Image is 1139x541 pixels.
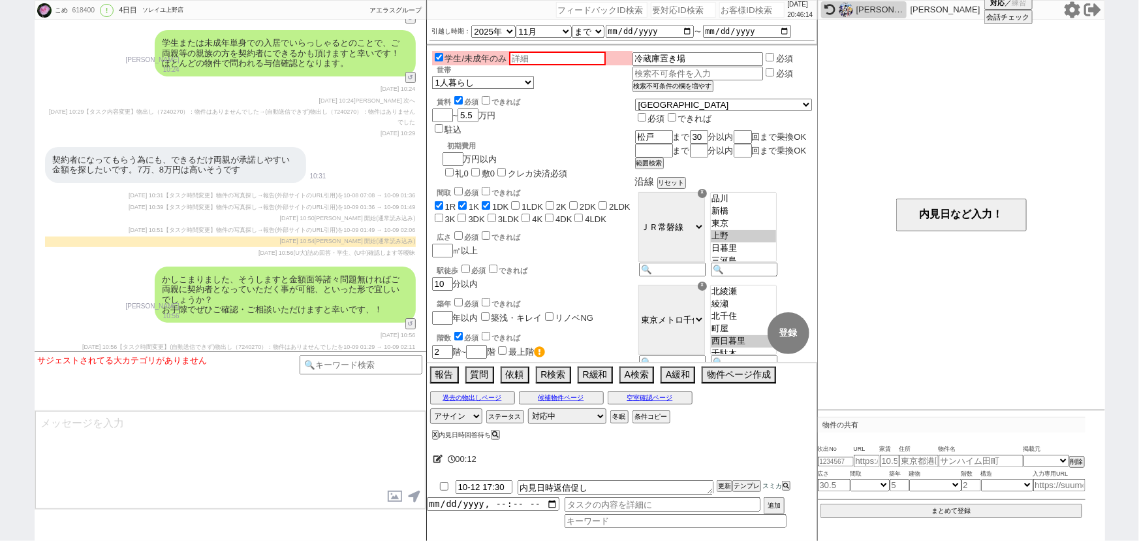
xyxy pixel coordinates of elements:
[711,255,776,267] option: 三河島
[129,204,163,210] span: [DATE] 10:39
[732,480,761,492] button: テンプレ
[984,10,1033,24] button: 会話チェック
[776,69,793,78] label: 必須
[501,367,529,384] button: 依頼
[911,5,980,15] p: [PERSON_NAME]
[468,214,484,224] label: 3DK
[280,215,315,221] span: [DATE] 10:50
[443,136,567,180] div: 万円以内
[536,367,571,384] button: R検索
[155,267,416,323] div: かしこまりました、そうしますと金額面等諸々問題無ければご両親に契約者となっていただく事が可能、といった形で宜しいでしょうか？ お手隙でぜひご確認・ご相談いただけますと幸いです、！
[482,231,490,240] input: できれば
[711,218,776,230] option: 東京
[711,310,776,323] option: 北千住
[752,146,807,156] span: 回まで乗換OK
[163,192,415,199] span: 【タスク時間変更】物件の写真探し→報告(外部サイトのURL引用)を10-08 07:08 → 10-09 01:36
[432,431,504,438] div: 内見日時回答待ち
[661,367,695,384] button: A緩和
[635,130,812,144] div: まで 分以内
[555,214,572,224] label: 4DK
[432,26,471,37] label: 引越し時期：
[711,242,776,255] option: 日暮里
[319,97,354,104] span: [DATE] 10:24
[981,469,1033,480] span: 構造
[695,28,702,35] label: 〜
[890,469,909,480] span: 築年
[788,10,813,20] p: 20:46:14
[437,263,632,276] div: 駅徒歩
[456,454,477,464] span: 00:12
[818,444,854,455] span: 吹出No
[315,215,416,221] span: [PERSON_NAME] 開始(通常読み込み)
[300,355,423,374] input: 🔍キーワード検索
[370,7,422,14] span: アエラスグループ
[711,298,776,310] option: 綾瀬
[82,344,117,350] span: [DATE] 10:56
[405,72,416,83] button: ↺
[711,263,777,276] input: 🔍
[69,5,98,16] div: 618400
[565,497,760,512] input: タスクの内容を詳細に
[492,202,508,212] label: 1DK
[437,94,521,107] div: 賃料
[45,147,306,183] div: 契約者になってもらう為にも、できるだけ両親が承諾しやすい金額を探したいです。7万、8万円は高いそうです
[854,455,880,467] input: https://suumo.jp/chintai/jnc_000022489271
[880,455,899,467] input: 10.5
[711,335,776,348] option: 西日暮里
[465,189,479,197] span: 必須
[126,311,179,321] p: 10:56
[820,504,1083,518] button: まとめて登録
[465,367,494,384] button: 質問
[556,202,567,212] label: 2K
[610,410,629,423] button: 冬眠
[580,202,596,212] label: 2DK
[445,54,507,63] label: 学生/未成年のみ
[961,479,981,491] input: 2
[818,479,850,491] input: 30.5
[465,233,479,241] span: 必須
[565,514,787,528] input: キーワード
[479,98,521,106] label: できれば
[619,367,654,384] button: A検索
[764,497,785,514] button: 追加
[719,2,785,18] input: お客様ID検索
[491,313,542,323] label: 築浅・キレイ
[456,169,469,178] label: 礼0
[84,108,415,125] span: 【タスク内容変更】物出し（7240270）：物件はありませんでした→(自動送信できず)物出し（7240270）：物件はありませんでした
[448,141,567,151] div: 初期費用
[519,391,604,404] button: 候補物件ページ
[37,3,52,18] img: 0huy5K0CgFKlYYMgOix3hUKWhiKTw7Q3NEZ1UxZy00cG9wBD5QZF0wYC1lI2QnUmlSYVU1MC86JjUUIV0wBmTWYh8CdGEhBmk...
[129,192,163,199] span: [DATE] 10:31
[632,67,764,80] input: 検索不可条件を入力
[430,367,459,384] button: 報告
[752,132,807,142] span: 回まで乗換OK
[479,300,521,308] label: できれば
[100,4,114,17] div: !
[939,455,1023,467] input: サンハイム田町
[432,263,632,291] div: 分以内
[437,65,632,75] div: 世帯
[482,96,490,105] input: できれば
[445,202,456,212] label: 1R
[556,2,648,18] input: フィードバックID検索
[482,187,490,195] input: できれば
[508,169,567,178] label: クレカ決済必須
[129,227,163,233] span: [DATE] 10:51
[818,417,1085,433] p: 物件の共有
[437,330,632,343] div: 階数
[430,391,515,404] button: 過去の物出しページ
[711,355,777,369] input: 🔍
[1069,456,1085,468] button: 削除
[119,5,137,16] div: 4日目
[839,3,853,17] img: 0hbDaaiH_DPWtMGCzS9zlDVTxIPgFvaWR5ZCl2Dn5KZF95KSpvYnYnDXwcNF1zfyhpNSlxWngRYF1uSn00Ag5yZRdgJy02TD1...
[126,55,179,65] p: [PERSON_NAME]
[54,5,69,16] div: こめ
[776,54,793,63] label: 必須
[482,169,495,178] label: 敷0
[850,469,890,480] span: 間取
[890,479,909,491] input: 5
[1023,444,1041,455] span: 掲載元
[880,444,899,455] span: 家賃
[909,469,961,480] span: 建物
[163,227,415,233] span: 【タスク時間変更】物件の写真探し→報告(外部サイトのURL引用)を10-09 01:49 → 10-09 02:06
